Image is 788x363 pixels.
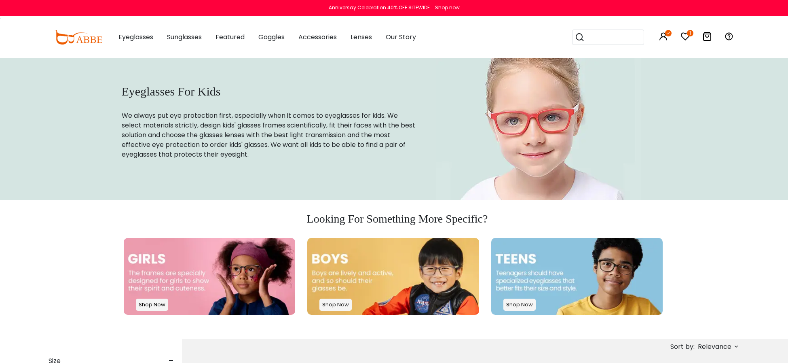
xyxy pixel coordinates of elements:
span: Our Story [386,32,416,42]
span: Lenses [351,32,372,42]
span: Accessories [298,32,337,42]
img: girls glasses [124,238,296,315]
a: teens glasses Shop Now [491,238,663,315]
img: boys glasses [307,238,479,315]
span: Sunglasses [167,32,202,42]
img: abbeglasses.com [55,30,102,45]
span: Sort by: [670,342,695,351]
a: girls glasses Shop Now [124,238,296,315]
span: Goggles [258,32,285,42]
img: teens glasses [491,238,663,315]
span: Eyeglasses [118,32,153,42]
p: Shop Now [319,299,352,311]
p: We always put eye protection first, especially when it comes to eyeglasses for kids. We select ma... [122,111,416,159]
i: 1 [687,30,693,36]
p: Shop Now [136,299,168,311]
span: Relevance [698,340,731,354]
a: boys glasses Shop Now [307,238,479,315]
div: Shop now [435,4,460,11]
img: eyeglasses for kids [436,58,641,200]
a: 1 [680,33,690,42]
p: Shop Now [503,299,536,311]
a: Shop now [431,4,460,11]
span: Featured [215,32,245,42]
h3: Looking For Something More Specific? [122,212,673,226]
h1: Eyeglasses For Kids [122,84,416,99]
div: Anniversay Celebration 40% OFF SITEWIDE [329,4,430,11]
